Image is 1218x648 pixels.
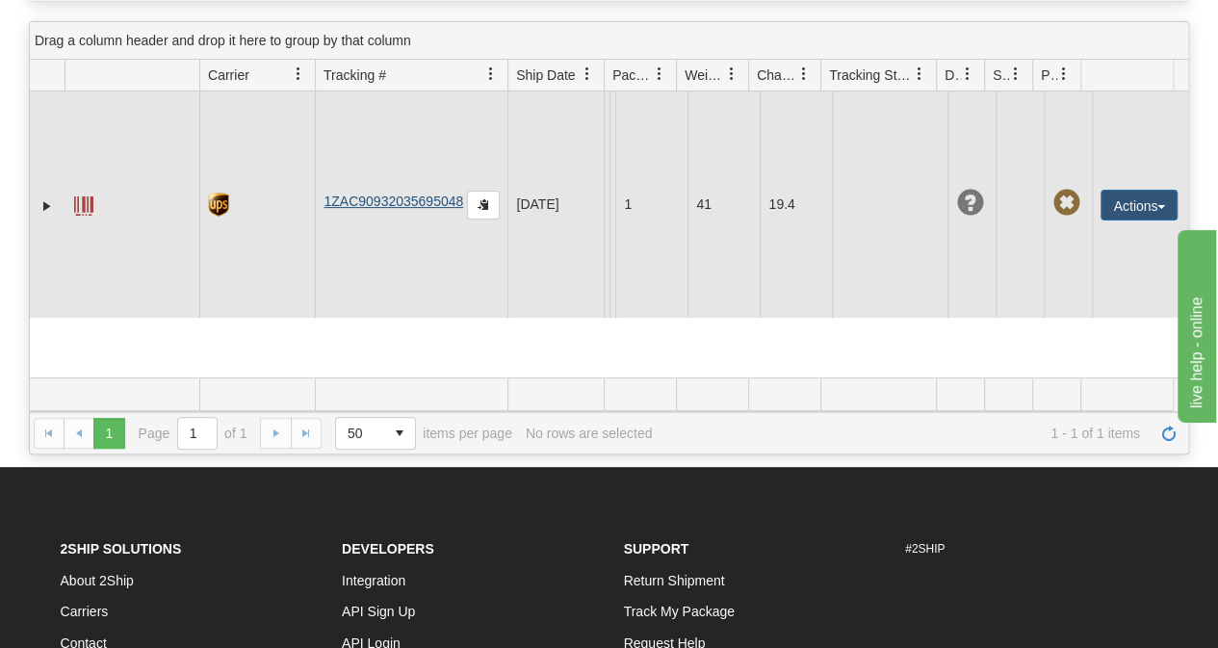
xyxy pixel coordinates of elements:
[507,91,604,318] td: [DATE]
[61,573,134,588] a: About 2Ship
[324,194,463,209] a: 1ZAC90932035695048
[571,58,604,91] a: Ship Date filter column settings
[475,58,507,91] a: Tracking # filter column settings
[93,418,124,449] span: Page 1
[760,91,832,318] td: 19.4
[384,418,415,449] span: select
[335,417,512,450] span: items per page
[993,65,1009,85] span: Shipment Issues
[342,604,415,619] a: API Sign Up
[624,604,735,619] a: Track My Package
[999,58,1032,91] a: Shipment Issues filter column settings
[335,417,416,450] span: Page sizes drop down
[139,417,247,450] span: Page of 1
[61,541,182,557] strong: 2Ship Solutions
[30,22,1188,60] div: grid grouping header
[715,58,748,91] a: Weight filter column settings
[74,188,93,219] a: Label
[643,58,676,91] a: Packages filter column settings
[956,190,983,217] span: Unknown
[1174,225,1216,422] iframe: chat widget
[1052,190,1079,217] span: Pickup Not Assigned
[905,543,1158,556] h6: #2SHIP
[951,58,984,91] a: Delivery Status filter column settings
[282,58,315,91] a: Carrier filter column settings
[38,196,57,216] a: Expand
[685,65,725,85] span: Weight
[342,573,405,588] a: Integration
[516,65,575,85] span: Ship Date
[1153,418,1184,449] a: Refresh
[61,604,109,619] a: Carriers
[612,65,653,85] span: Packages
[342,541,434,557] strong: Developers
[1101,190,1178,220] button: Actions
[526,426,653,441] div: No rows are selected
[829,65,913,85] span: Tracking Status
[624,573,725,588] a: Return Shipment
[615,91,687,318] td: 1
[757,65,797,85] span: Charge
[604,91,609,318] td: Sleep Country [GEOGRAPHIC_DATA] Shipping Department [GEOGRAPHIC_DATA] [GEOGRAPHIC_DATA][PERSON_NA...
[348,424,373,443] span: 50
[178,418,217,449] input: Page 1
[324,65,386,85] span: Tracking #
[208,193,228,217] img: 8 - UPS
[1041,65,1057,85] span: Pickup Status
[208,65,249,85] span: Carrier
[665,426,1140,441] span: 1 - 1 of 1 items
[687,91,760,318] td: 41
[14,12,178,35] div: live help - online
[903,58,936,91] a: Tracking Status filter column settings
[609,91,615,318] td: [PERSON_NAME] [PERSON_NAME] CA BC VANCOUVER V6Z 3C1
[1048,58,1080,91] a: Pickup Status filter column settings
[624,541,689,557] strong: Support
[467,191,500,220] button: Copy to clipboard
[788,58,820,91] a: Charge filter column settings
[945,65,961,85] span: Delivery Status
